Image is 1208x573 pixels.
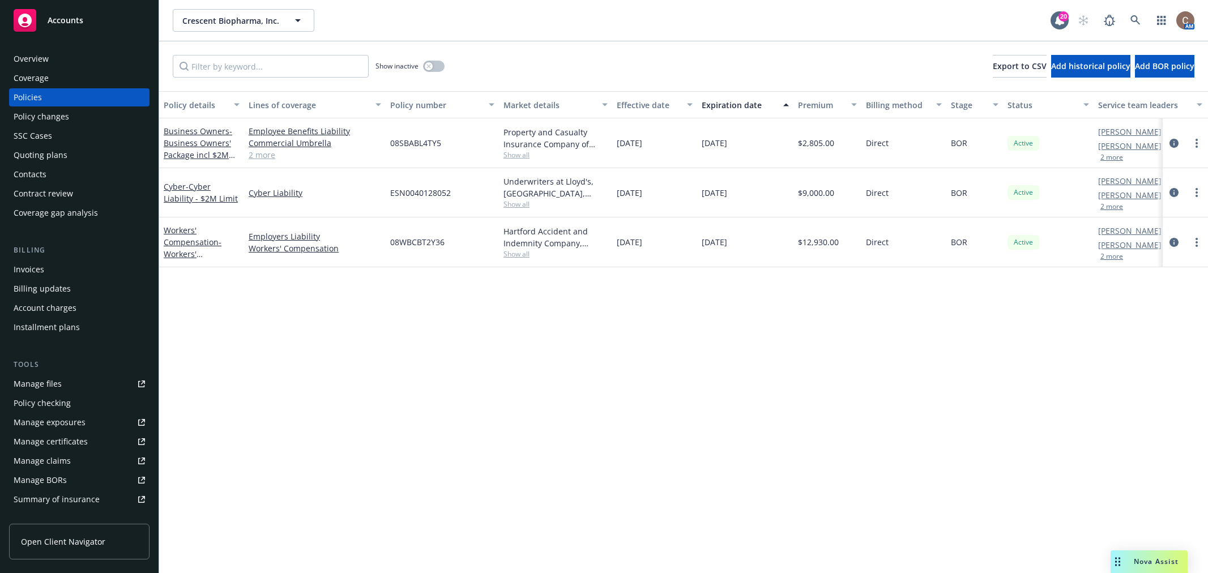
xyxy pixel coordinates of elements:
div: Policy AI ingestions [14,510,86,528]
a: SSC Cases [9,127,150,145]
a: [PERSON_NAME] [1098,225,1162,237]
a: Policy AI ingestions [9,510,150,528]
div: Market details [503,99,595,111]
div: Drag to move [1111,550,1125,573]
a: Contract review [9,185,150,203]
button: Add BOR policy [1135,55,1194,78]
div: Contract review [14,185,73,203]
button: Stage [946,91,1003,118]
span: Add historical policy [1051,61,1130,71]
a: [PERSON_NAME] [1098,189,1162,201]
a: Accounts [9,5,150,36]
div: Billing [9,245,150,256]
button: Policy number [386,91,499,118]
span: Active [1012,237,1035,247]
button: 2 more [1100,154,1123,161]
div: Property and Casualty Insurance Company of [GEOGRAPHIC_DATA], Hartford Insurance Group [503,126,608,150]
a: Billing updates [9,280,150,298]
div: Billing updates [14,280,71,298]
span: [DATE] [702,137,727,149]
a: Workers' Compensation [249,242,381,254]
div: Policy changes [14,108,69,126]
div: Overview [14,50,49,68]
a: Employee Benefits Liability [249,125,381,137]
div: Billing method [866,99,929,111]
a: Switch app [1150,9,1173,32]
a: Invoices [9,260,150,279]
a: Installment plans [9,318,150,336]
div: Hartford Accident and Indemnity Company, Hartford Insurance Group [503,225,608,249]
button: Premium [793,91,861,118]
a: more [1190,186,1203,199]
div: Status [1008,99,1077,111]
button: Policy details [159,91,244,118]
a: Manage files [9,375,150,393]
button: Lines of coverage [244,91,386,118]
button: Service team leaders [1094,91,1207,118]
span: $12,930.00 [798,236,839,248]
a: circleInformation [1167,186,1181,199]
div: Underwriters at Lloyd's, [GEOGRAPHIC_DATA], [PERSON_NAME] of London, CFC Underwriting [503,176,608,199]
div: SSC Cases [14,127,52,145]
span: [DATE] [702,236,727,248]
a: Manage BORs [9,471,150,489]
a: Manage certificates [9,433,150,451]
span: Direct [866,187,889,199]
span: Show all [503,150,608,160]
div: Manage claims [14,452,71,470]
button: Export to CSV [993,55,1047,78]
a: [PERSON_NAME] [1098,239,1162,251]
a: Business Owners [164,126,232,172]
button: 2 more [1100,253,1123,260]
a: Coverage [9,69,150,87]
div: Lines of coverage [249,99,369,111]
span: $9,000.00 [798,187,834,199]
div: Coverage [14,69,49,87]
span: BOR [951,137,967,149]
a: Contacts [9,165,150,183]
a: Commercial Umbrella [249,137,381,149]
a: Search [1124,9,1147,32]
button: Market details [499,91,612,118]
div: Coverage gap analysis [14,204,98,222]
a: 2 more [249,149,381,161]
span: Show all [503,249,608,259]
div: Effective date [617,99,680,111]
div: Quoting plans [14,146,67,164]
button: Billing method [861,91,946,118]
span: Show all [503,199,608,209]
button: Expiration date [697,91,793,118]
a: circleInformation [1167,236,1181,249]
span: [DATE] [617,236,642,248]
a: Policy checking [9,394,150,412]
div: Contacts [14,165,46,183]
a: Manage exposures [9,413,150,431]
span: [DATE] [617,137,642,149]
div: Stage [951,99,986,111]
a: Overview [9,50,150,68]
div: Policy checking [14,394,71,412]
div: Tools [9,359,150,370]
a: Coverage gap analysis [9,204,150,222]
span: Direct [866,137,889,149]
a: Policy changes [9,108,150,126]
a: more [1190,236,1203,249]
span: Active [1012,187,1035,198]
span: BOR [951,236,967,248]
div: Manage exposures [14,413,86,431]
a: [PERSON_NAME] [1098,175,1162,187]
span: 08SBABL4TY5 [390,137,441,149]
div: Summary of insurance [14,490,100,508]
a: Report a Bug [1098,9,1121,32]
span: [DATE] [617,187,642,199]
span: 08WBCBT2Y36 [390,236,445,248]
div: Policies [14,88,42,106]
div: Premium [798,99,844,111]
div: Installment plans [14,318,80,336]
span: BOR [951,187,967,199]
button: Status [1003,91,1094,118]
span: - Workers' Compensation [164,237,221,271]
span: - Cyber Liability - $2M Limit [164,181,238,204]
a: Summary of insurance [9,490,150,508]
